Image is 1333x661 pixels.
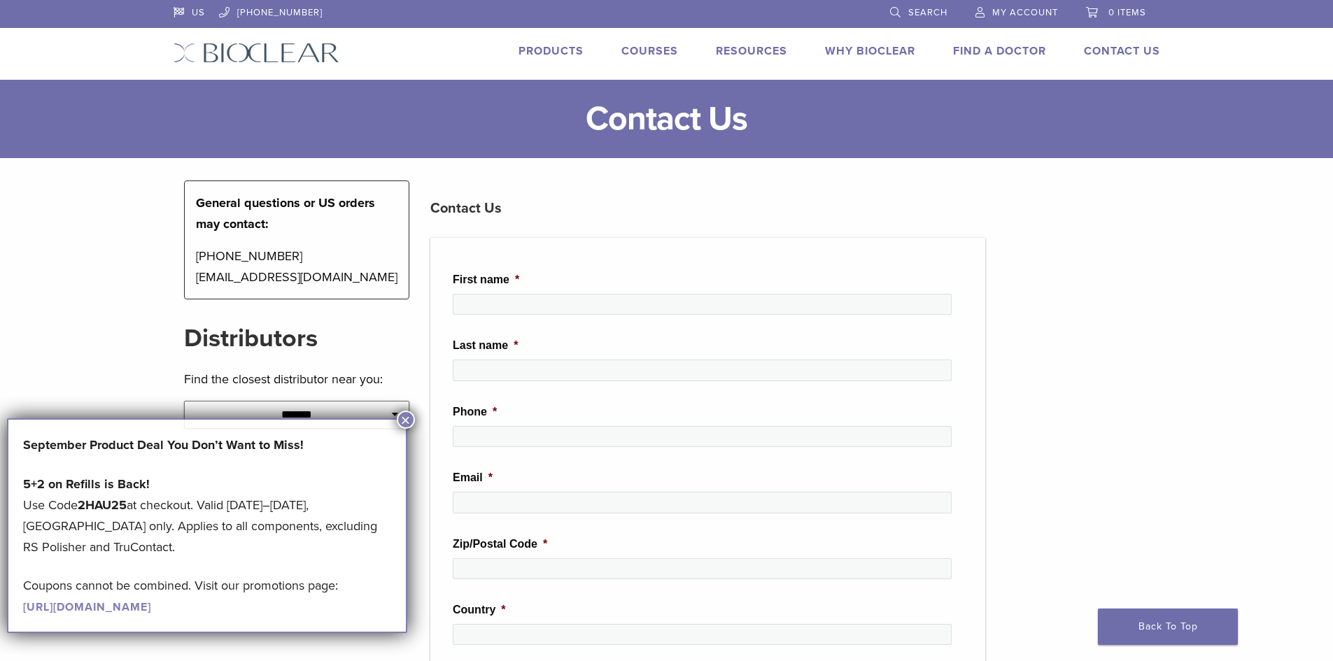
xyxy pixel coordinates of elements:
[23,575,391,617] p: Coupons cannot be combined. Visit our promotions page:
[23,474,391,557] p: Use Code at checkout. Valid [DATE]–[DATE], [GEOGRAPHIC_DATA] only. Applies to all components, exc...
[453,273,519,287] label: First name
[453,603,506,618] label: Country
[23,437,304,453] strong: September Product Deal You Don’t Want to Miss!
[23,600,151,614] a: [URL][DOMAIN_NAME]
[1098,609,1238,645] a: Back To Top
[908,7,947,18] span: Search
[196,195,375,232] strong: General questions or US orders may contact:
[953,44,1046,58] a: Find A Doctor
[23,476,150,492] strong: 5+2 on Refills is Back!
[1084,44,1160,58] a: Contact Us
[184,322,410,355] h2: Distributors
[716,44,787,58] a: Resources
[196,246,398,287] p: [PHONE_NUMBER] [EMAIL_ADDRESS][DOMAIN_NAME]
[174,43,339,63] img: Bioclear
[453,405,497,420] label: Phone
[621,44,678,58] a: Courses
[397,411,415,429] button: Close
[430,192,985,225] h3: Contact Us
[184,369,410,390] p: Find the closest distributor near you:
[992,7,1058,18] span: My Account
[453,537,547,552] label: Zip/Postal Code
[78,497,127,513] strong: 2HAU25
[519,44,584,58] a: Products
[825,44,915,58] a: Why Bioclear
[453,471,493,485] label: Email
[453,339,518,353] label: Last name
[1108,7,1146,18] span: 0 items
